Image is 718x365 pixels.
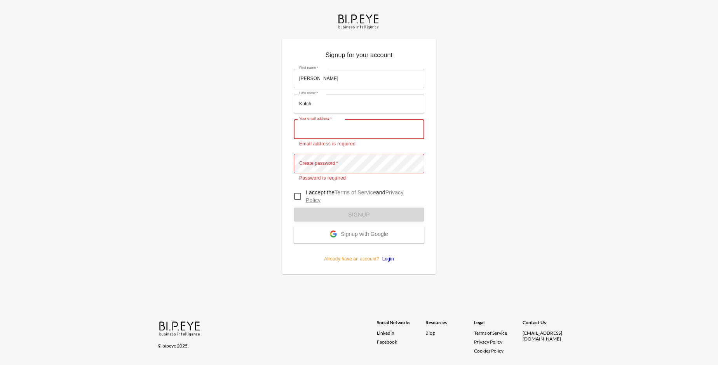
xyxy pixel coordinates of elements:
[337,12,381,30] img: bipeye-logo
[474,348,504,354] a: Cookies Policy
[294,243,424,262] p: Already have an account?
[523,330,571,342] div: [EMAIL_ADDRESS][DOMAIN_NAME]
[299,140,419,148] p: Email address is required
[335,189,376,196] a: Terms of Service
[306,189,404,203] a: Privacy Policy
[158,320,202,337] img: bipeye-logo
[158,338,366,349] div: © bipeye 2025.
[425,330,435,336] a: Blog
[377,339,425,345] a: Facebook
[294,226,424,243] button: Signup with Google
[299,65,318,70] label: First name
[341,231,388,239] span: Signup with Google
[299,91,318,96] label: Last name
[299,175,419,182] p: Password is required
[294,51,424,63] p: Signup for your account
[377,339,397,345] span: Facebook
[474,330,519,336] a: Terms of Service
[474,320,523,330] div: Legal
[377,330,425,336] a: Linkedin
[306,189,418,204] p: I accept the and
[379,256,394,262] a: Login
[377,330,394,336] span: Linkedin
[425,320,474,330] div: Resources
[377,320,425,330] div: Social Networks
[474,339,502,345] a: Privacy Policy
[299,116,332,121] label: Your email address
[523,320,571,330] div: Contact Us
